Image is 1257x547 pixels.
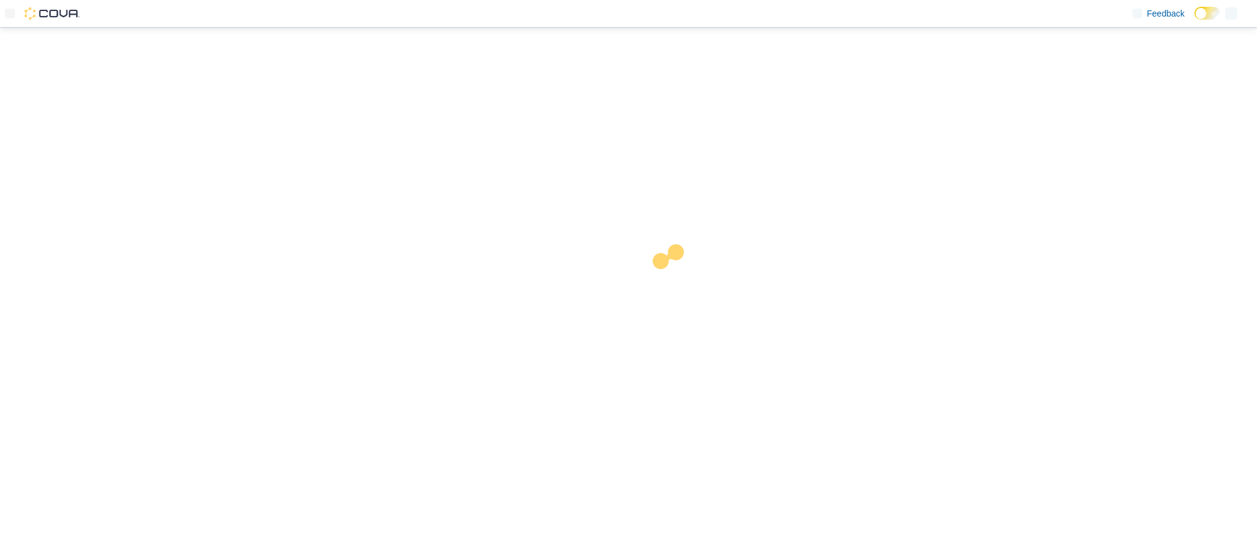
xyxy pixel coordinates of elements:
img: cova-loader [628,235,721,327]
a: Feedback [1127,1,1189,26]
span: Feedback [1147,7,1185,20]
img: Cova [25,7,80,20]
input: Dark Mode [1194,7,1220,20]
